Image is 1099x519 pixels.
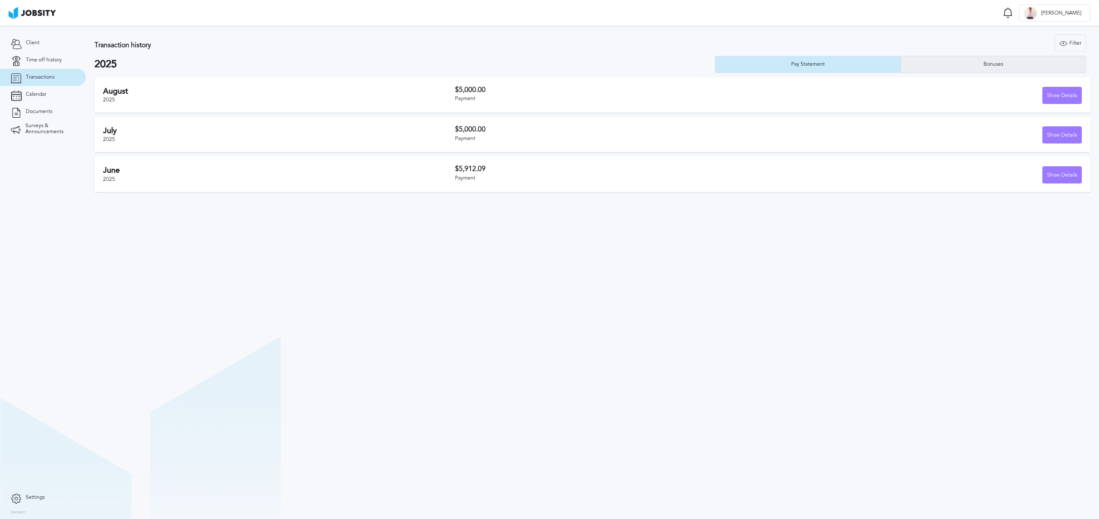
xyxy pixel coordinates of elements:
[455,165,768,173] h3: $5,912.09
[94,58,715,70] h2: 2025
[103,87,455,96] h2: August
[787,61,829,67] div: Pay Statement
[9,7,56,19] img: ab4bad089aa723f57921c736e9817d99.png
[26,40,39,46] span: Client
[1055,35,1086,52] div: Filter
[103,126,455,135] h2: July
[103,136,115,142] span: 2025
[1019,4,1090,21] button: E[PERSON_NAME]
[1043,87,1081,104] div: Show Details
[26,109,52,115] span: Documents
[1042,166,1082,183] button: Show Details
[715,56,901,73] button: Pay Statement
[901,56,1087,73] button: Bonuses
[455,86,768,94] h3: $5,000.00
[26,74,55,80] span: Transactions
[94,41,638,49] h3: Transaction history
[1043,127,1081,144] div: Show Details
[26,495,45,501] span: Settings
[1043,167,1081,184] div: Show Details
[1024,7,1037,20] div: E
[1055,34,1086,52] button: Filter
[103,166,455,175] h2: June
[1042,126,1082,143] button: Show Details
[26,92,46,98] span: Calendar
[25,123,75,135] span: Surveys & Announcements
[455,136,768,142] div: Payment
[455,125,768,133] h3: $5,000.00
[455,175,768,181] div: Payment
[103,97,115,103] span: 2025
[11,510,27,515] label: Version:
[1037,10,1086,16] span: [PERSON_NAME]
[455,96,768,102] div: Payment
[1042,87,1082,104] button: Show Details
[979,61,1008,67] div: Bonuses
[26,57,62,63] span: Time off history
[103,176,115,182] span: 2025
